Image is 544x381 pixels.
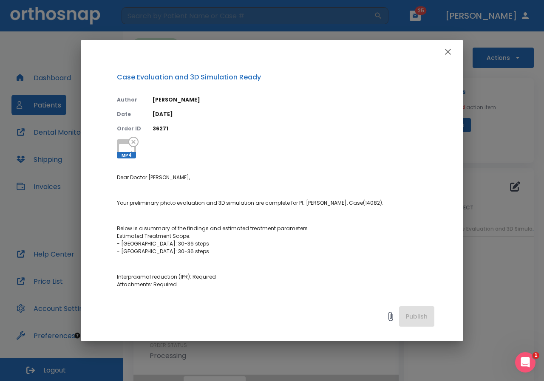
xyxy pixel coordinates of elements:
p: Case Evaluation and 3D Simulation Ready [117,72,434,82]
p: [DATE] [153,110,434,118]
iframe: Intercom live chat [515,352,535,373]
p: Dear Doctor [PERSON_NAME], [117,174,434,181]
p: [PERSON_NAME] [153,96,434,104]
span: MP4 [117,152,136,158]
span: 1 [533,352,539,359]
p: Date [117,110,142,118]
p: Interproximal reduction (IPR): Required Attachments: Required [117,273,434,288]
p: Order ID [117,125,142,133]
p: Author [117,96,142,104]
p: 36271 [153,125,434,133]
p: Below is a summary of the findings and estimated treatment parameters. Estimated Treatment Scope:... [117,225,434,255]
p: Your preliminary photo evaluation and 3D simulation are complete for Pt. [PERSON_NAME], Case(14082). [117,199,434,207]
